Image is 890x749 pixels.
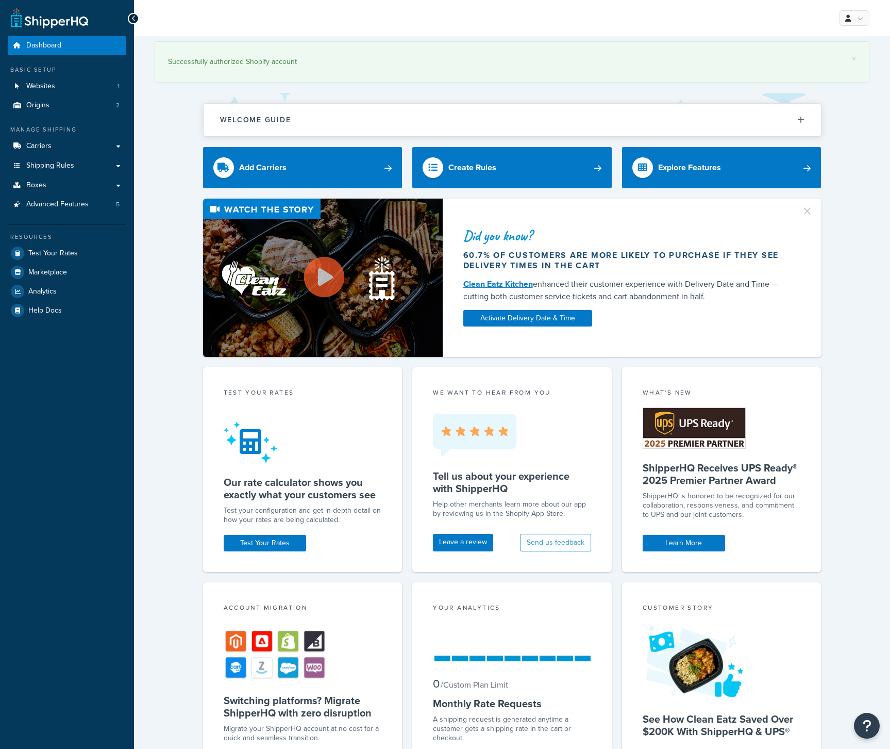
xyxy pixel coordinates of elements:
[433,715,591,743] div: A shipping request is generated anytime a customer gets a shipping rate in the cart or checkout.
[433,534,493,551] a: Leave a review
[204,104,821,136] button: Welcome Guide
[26,101,49,110] span: Origins
[643,462,801,486] h5: ShipperHQ Receives UPS Ready® 2025 Premier Partner Award
[116,101,120,110] span: 2
[8,244,126,263] a: Test Your Rates
[26,200,89,209] span: Advanced Features
[28,287,57,296] span: Analytics
[26,41,61,50] span: Dashboard
[117,82,120,91] span: 1
[643,535,725,551] a: Learn More
[8,301,126,320] a: Help Docs
[8,233,126,241] div: Resources
[224,506,382,525] div: Test your configuration and get in-depth detail on how your rates are being calculated.
[203,199,443,357] img: Video thumbnail
[643,388,801,400] div: What's New
[8,137,126,156] a: Carriers
[433,697,591,710] h5: Monthly Rate Requests
[433,603,591,615] div: Your Analytics
[224,724,382,743] div: Migrate your ShipperHQ account at no cost for a quick and seamless transition.
[28,306,62,315] span: Help Docs
[463,278,789,303] div: enhanced their customer experience with Delivery Date and Time — cutting both customer service ti...
[463,229,789,243] div: Did you know?
[448,160,496,175] div: Create Rules
[26,181,46,190] span: Boxes
[643,603,801,615] div: Customer Story
[28,249,78,258] span: Test Your Rates
[433,388,591,397] p: we want to hear from you
[658,160,721,175] div: Explore Features
[520,534,591,551] button: Send us feedback
[168,55,856,69] div: Successfully authorized Shopify account
[852,55,856,63] a: ×
[463,250,789,271] div: 60.7% of customers are more likely to purchase if they see delivery times in the cart
[26,161,74,170] span: Shipping Rules
[224,535,306,551] a: Test Your Rates
[8,96,126,115] a: Origins2
[224,388,382,400] div: Test your rates
[8,77,126,96] li: Websites
[8,125,126,134] div: Manage Shipping
[441,679,508,691] small: / Custom Plan Limit
[239,160,287,175] div: Add Carriers
[8,195,126,214] li: Advanced Features
[224,694,382,719] h5: Switching platforms? Migrate ShipperHQ with zero disruption
[463,278,533,290] a: Clean Eatz Kitchen
[463,310,592,327] a: Activate Delivery Date & Time
[224,603,382,615] div: Account Migration
[8,176,126,195] a: Boxes
[8,96,126,115] li: Origins
[643,492,801,519] p: ShipperHQ is honored to be recognized for our collaboration, responsiveness, and commitment to UP...
[433,675,440,692] span: 0
[412,147,612,188] a: Create Rules
[8,282,126,301] a: Analytics
[8,195,126,214] a: Advanced Features5
[26,142,52,151] span: Carriers
[26,82,55,91] span: Websites
[224,476,382,501] h5: Our rate calculator shows you exactly what your customers see
[433,500,591,518] p: Help other merchants learn more about our app by reviewing us in the Shopify App Store.
[28,268,67,277] span: Marketplace
[643,713,801,738] h5: See How Clean Eatz Saved Over $200K With ShipperHQ & UPS®
[8,77,126,96] a: Websites1
[220,116,291,124] h2: Welcome Guide
[8,36,126,55] a: Dashboard
[854,713,880,739] button: Open Resource Center
[8,66,126,74] div: Basic Setup
[433,470,591,495] h5: Tell us about your experience with ShipperHQ
[622,147,821,188] a: Explore Features
[8,263,126,282] a: Marketplace
[203,147,402,188] a: Add Carriers
[116,200,120,209] span: 5
[8,156,126,175] a: Shipping Rules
